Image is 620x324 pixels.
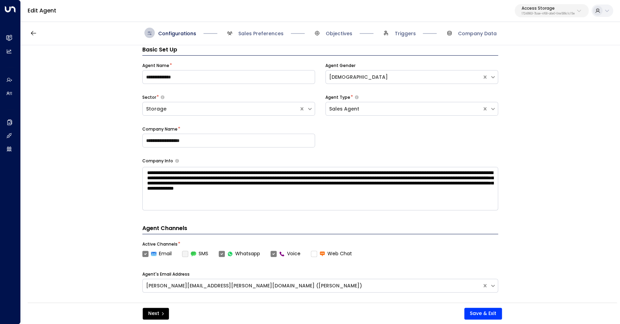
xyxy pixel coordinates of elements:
button: Access Storage17248963-7bae-4f68-a6e0-04e589c1c15e [515,4,589,17]
label: Agent Gender [325,63,355,69]
div: [PERSON_NAME][EMAIL_ADDRESS][PERSON_NAME][DOMAIN_NAME] ([PERSON_NAME]) [146,282,478,289]
div: [DEMOGRAPHIC_DATA] [329,74,478,81]
h3: Basic Set Up [142,46,498,56]
label: Active Channels [142,241,178,247]
button: Select whether your copilot will handle inquiries directly from leads or from brokers representin... [355,95,359,99]
h4: Agent Channels [142,224,498,234]
label: Web Chat [311,250,352,257]
p: 17248963-7bae-4f68-a6e0-04e589c1c15e [522,12,575,15]
label: Agent Name [142,63,169,69]
div: To activate this channel, please go to the Integrations page [182,250,208,257]
button: Next [143,308,169,320]
label: Agent's Email Address [142,271,190,277]
span: Sales Preferences [238,30,284,37]
label: Voice [270,250,301,257]
button: Save & Exit [464,308,502,320]
div: Sales Agent [329,105,478,113]
label: Company Info [142,158,173,164]
p: Access Storage [522,6,575,10]
label: Agent Type [325,94,350,101]
button: Select whether your copilot will handle inquiries directly from leads or from brokers representin... [161,95,164,99]
span: Triggers [394,30,416,37]
label: Sector [142,94,156,101]
span: Company Data [458,30,497,37]
label: Email [142,250,172,257]
label: Whatsapp [219,250,260,257]
span: Configurations [158,30,196,37]
button: Provide a brief overview of your company, including your industry, products or services, and any ... [175,159,179,163]
label: Company Name [142,126,178,132]
span: Objectives [326,30,352,37]
div: Storage [146,105,295,113]
a: Edit Agent [28,7,56,15]
label: SMS [182,250,208,257]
